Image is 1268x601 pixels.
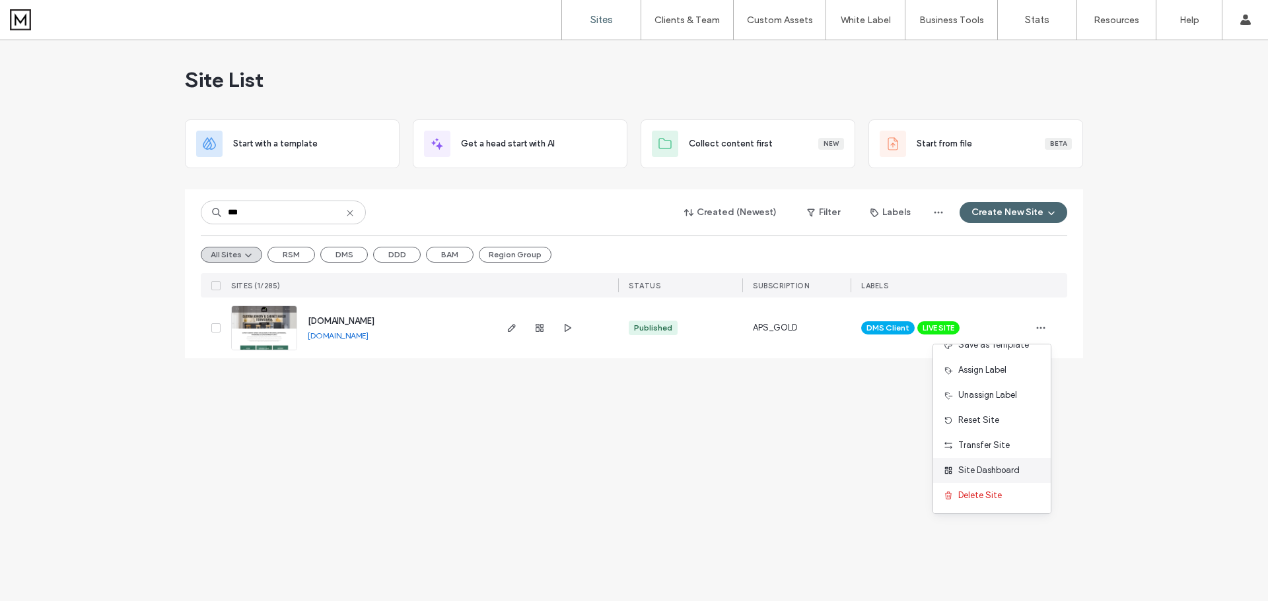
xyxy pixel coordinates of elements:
div: Collect content firstNew [641,119,855,168]
span: DMS Client [866,322,909,334]
label: Custom Assets [747,15,813,26]
label: Sites [590,14,613,26]
div: New [818,138,844,150]
a: [DOMAIN_NAME] [308,316,374,326]
span: Transfer Site [958,439,1010,452]
div: Beta [1045,138,1072,150]
div: Get a head start with AI [413,119,627,168]
span: Save as Template [958,338,1029,352]
button: DMS [320,247,368,263]
span: APS_GOLD [753,321,798,334]
label: White Label [841,15,891,26]
span: Unassign Label [958,389,1017,402]
label: Resources [1094,15,1139,26]
button: All Sites [201,247,262,263]
span: Delete Site [958,489,1002,502]
label: Clients & Team [654,15,720,26]
button: BAM [426,247,474,263]
span: SUBSCRIPTION [753,281,809,290]
span: Get a head start with AI [461,137,555,150]
button: Created (Newest) [673,202,789,223]
div: Start from fileBeta [868,119,1083,168]
span: Collect content first [689,137,773,150]
span: STATUS [629,281,660,290]
div: Published [634,322,672,334]
span: Start with a template [233,137,318,150]
label: Business Tools [919,15,984,26]
span: LABELS [861,281,888,290]
label: Stats [1025,14,1049,26]
button: Region Group [479,247,551,263]
button: Create New Site [960,202,1067,223]
button: DDD [373,247,421,263]
span: Reset Site [958,414,999,427]
button: RSM [267,247,315,263]
span: Help [30,9,57,21]
span: Start from file [917,137,972,150]
button: Labels [859,202,923,223]
span: SITES (1/285) [231,281,281,290]
label: Help [1180,15,1199,26]
span: LIVE SITE [923,322,954,334]
div: Start with a template [185,119,400,168]
span: Assign Label [958,364,1006,377]
span: Site List [185,67,264,93]
span: Site Dashboard [958,464,1020,477]
button: Filter [794,202,853,223]
a: [DOMAIN_NAME] [308,331,369,340]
